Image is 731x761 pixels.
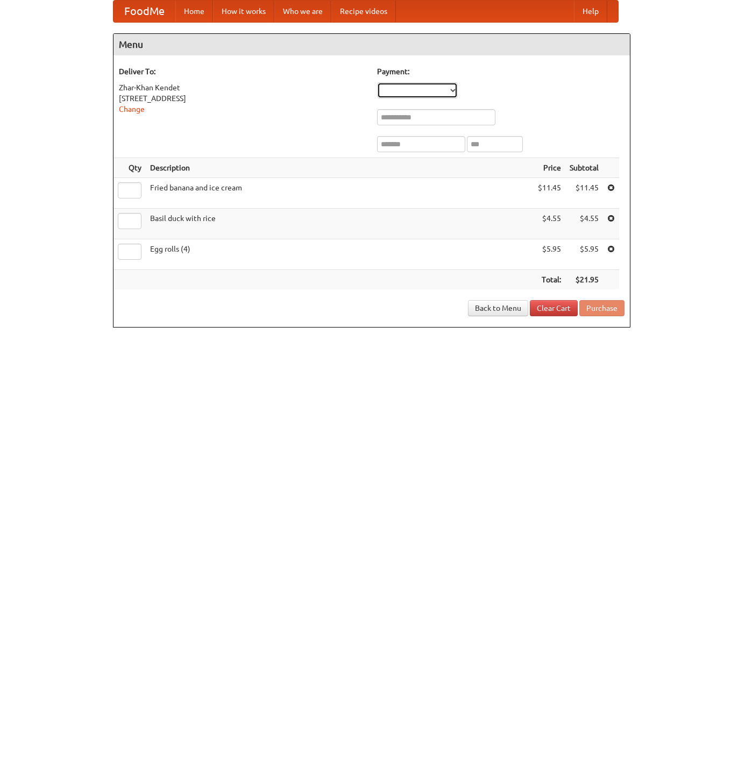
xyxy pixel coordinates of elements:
[146,178,534,209] td: Fried banana and ice cream
[565,178,603,209] td: $11.45
[146,209,534,239] td: Basil duck with rice
[468,300,528,316] a: Back to Menu
[119,93,366,104] div: [STREET_ADDRESS]
[534,178,565,209] td: $11.45
[534,209,565,239] td: $4.55
[565,239,603,270] td: $5.95
[119,105,145,113] a: Change
[175,1,213,22] a: Home
[146,239,534,270] td: Egg rolls (4)
[113,34,630,55] h4: Menu
[534,239,565,270] td: $5.95
[274,1,331,22] a: Who we are
[565,158,603,178] th: Subtotal
[331,1,396,22] a: Recipe videos
[579,300,624,316] button: Purchase
[534,158,565,178] th: Price
[119,82,366,93] div: Zhar-Khan Kendet
[113,1,175,22] a: FoodMe
[113,158,146,178] th: Qty
[565,270,603,290] th: $21.95
[574,1,607,22] a: Help
[146,158,534,178] th: Description
[565,209,603,239] td: $4.55
[534,270,565,290] th: Total:
[377,66,624,77] h5: Payment:
[530,300,578,316] a: Clear Cart
[213,1,274,22] a: How it works
[119,66,366,77] h5: Deliver To:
